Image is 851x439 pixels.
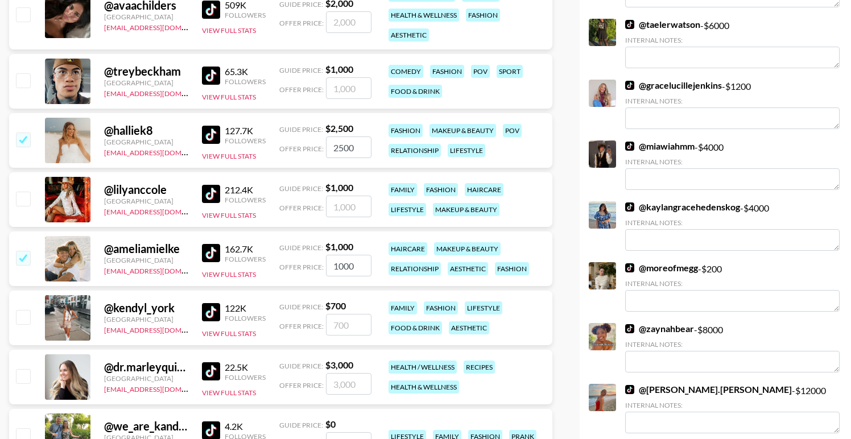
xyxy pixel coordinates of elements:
img: TikTok [202,1,220,19]
div: 22.5K [225,362,266,373]
div: - $ 4000 [625,201,840,251]
div: fashion [424,183,458,196]
div: Followers [225,11,266,19]
div: makeup & beauty [434,242,501,255]
div: @ kendyl_york [104,301,188,315]
div: 162.7K [225,243,266,255]
div: pov [503,124,522,137]
div: recipes [464,361,495,374]
a: [EMAIL_ADDRESS][DOMAIN_NAME] [104,383,218,394]
div: fashion [424,301,458,314]
span: Offer Price: [279,381,324,390]
a: [EMAIL_ADDRESS][DOMAIN_NAME] [104,146,218,157]
div: Followers [225,77,266,86]
button: View Full Stats [202,26,256,35]
div: Followers [225,314,266,322]
div: - $ 4000 [625,140,840,190]
img: TikTok [202,126,220,144]
img: TikTok [625,385,634,394]
div: @ dr.marleyquinn [104,360,188,374]
strong: $ 700 [325,300,346,311]
div: sport [497,65,523,78]
span: Offer Price: [279,19,324,27]
div: food & drink [389,321,442,334]
div: Internal Notes: [625,401,840,409]
div: - $ 200 [625,262,840,312]
img: TikTok [625,263,634,272]
div: @ lilyanccole [104,183,188,197]
span: Guide Price: [279,184,323,193]
img: TikTok [202,67,220,85]
strong: $ 2,500 [325,123,353,134]
strong: $ 1,000 [325,64,353,74]
img: TikTok [625,81,634,90]
div: family [389,301,417,314]
div: lifestyle [448,144,485,157]
div: @ treybeckham [104,64,188,78]
span: Offer Price: [279,263,324,271]
div: 212.4K [225,184,266,196]
div: fashion [466,9,500,22]
img: TikTok [202,303,220,321]
div: makeup & beauty [429,124,496,137]
div: fashion [430,65,464,78]
div: [GEOGRAPHIC_DATA] [104,197,188,205]
button: View Full Stats [202,388,256,397]
span: Offer Price: [279,85,324,94]
div: Internal Notes: [625,36,840,44]
a: [EMAIL_ADDRESS][DOMAIN_NAME] [104,87,218,98]
div: aesthetic [448,262,488,275]
div: makeup & beauty [433,203,499,216]
div: 127.7K [225,125,266,136]
div: 122K [225,303,266,314]
div: Followers [225,373,266,382]
a: @taelerwatson [625,19,700,30]
button: View Full Stats [202,211,256,219]
strong: $ 1,000 [325,182,353,193]
div: relationship [389,262,441,275]
div: Internal Notes: [625,218,840,227]
div: Followers [225,136,266,145]
img: TikTok [625,202,634,212]
div: aesthetic [449,321,489,334]
div: haircare [465,183,503,196]
input: 700 [326,314,371,336]
div: Internal Notes: [625,97,840,105]
div: Followers [225,196,266,204]
input: 2,000 [326,11,371,33]
button: View Full Stats [202,152,256,160]
img: TikTok [625,20,634,29]
input: 3,000 [326,373,371,395]
div: health & wellness [389,9,459,22]
a: @kaylangracehedenskog [625,201,740,213]
img: TikTok [202,362,220,380]
div: comedy [389,65,423,78]
button: View Full Stats [202,329,256,338]
span: Offer Price: [279,204,324,212]
button: View Full Stats [202,270,256,279]
div: - $ 12000 [625,384,840,433]
div: Internal Notes: [625,279,840,288]
div: 4.2K [225,421,266,432]
div: [GEOGRAPHIC_DATA] [104,78,188,87]
div: @ halliek8 [104,123,188,138]
a: @moreofmegg [625,262,698,274]
strong: $ 1,000 [325,241,353,252]
img: TikTok [202,244,220,262]
div: Followers [225,255,266,263]
div: lifestyle [389,203,426,216]
span: Guide Price: [279,303,323,311]
a: [EMAIL_ADDRESS][DOMAIN_NAME] [104,264,218,275]
button: View Full Stats [202,93,256,101]
img: TikTok [625,142,634,151]
span: Guide Price: [279,362,323,370]
strong: $ 0 [325,419,336,429]
div: - $ 1200 [625,80,840,129]
div: [GEOGRAPHIC_DATA] [104,138,188,146]
input: 1,000 [326,255,371,276]
a: @zaynahbear [625,323,694,334]
div: pov [471,65,490,78]
img: TikTok [625,324,634,333]
span: Guide Price: [279,125,323,134]
a: @[PERSON_NAME].[PERSON_NAME] [625,384,792,395]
